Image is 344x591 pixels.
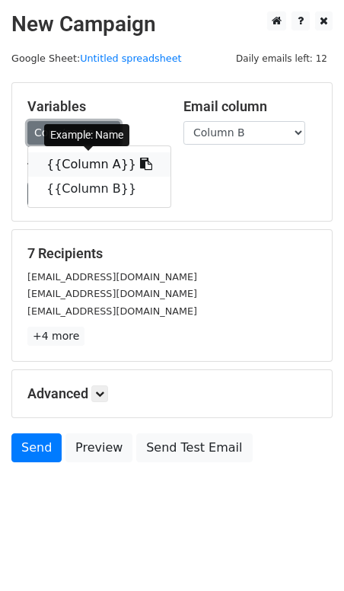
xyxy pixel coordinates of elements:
a: Untitled spreadsheet [80,53,181,64]
a: Copy/paste... [27,121,120,145]
a: Send [11,433,62,462]
a: Preview [65,433,132,462]
h5: Variables [27,98,161,115]
span: Daily emails left: 12 [231,50,333,67]
a: {{Column A}} [28,152,170,177]
div: Example: Name [44,124,129,146]
a: Daily emails left: 12 [231,53,333,64]
h5: Advanced [27,385,317,402]
small: [EMAIL_ADDRESS][DOMAIN_NAME] [27,288,197,299]
iframe: Chat Widget [268,518,344,591]
h5: 7 Recipients [27,245,317,262]
h5: Email column [183,98,317,115]
small: [EMAIL_ADDRESS][DOMAIN_NAME] [27,271,197,283]
a: Send Test Email [136,433,252,462]
a: {{Column B}} [28,177,170,201]
h2: New Campaign [11,11,333,37]
small: Google Sheet: [11,53,182,64]
a: +4 more [27,327,84,346]
small: [EMAIL_ADDRESS][DOMAIN_NAME] [27,305,197,317]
